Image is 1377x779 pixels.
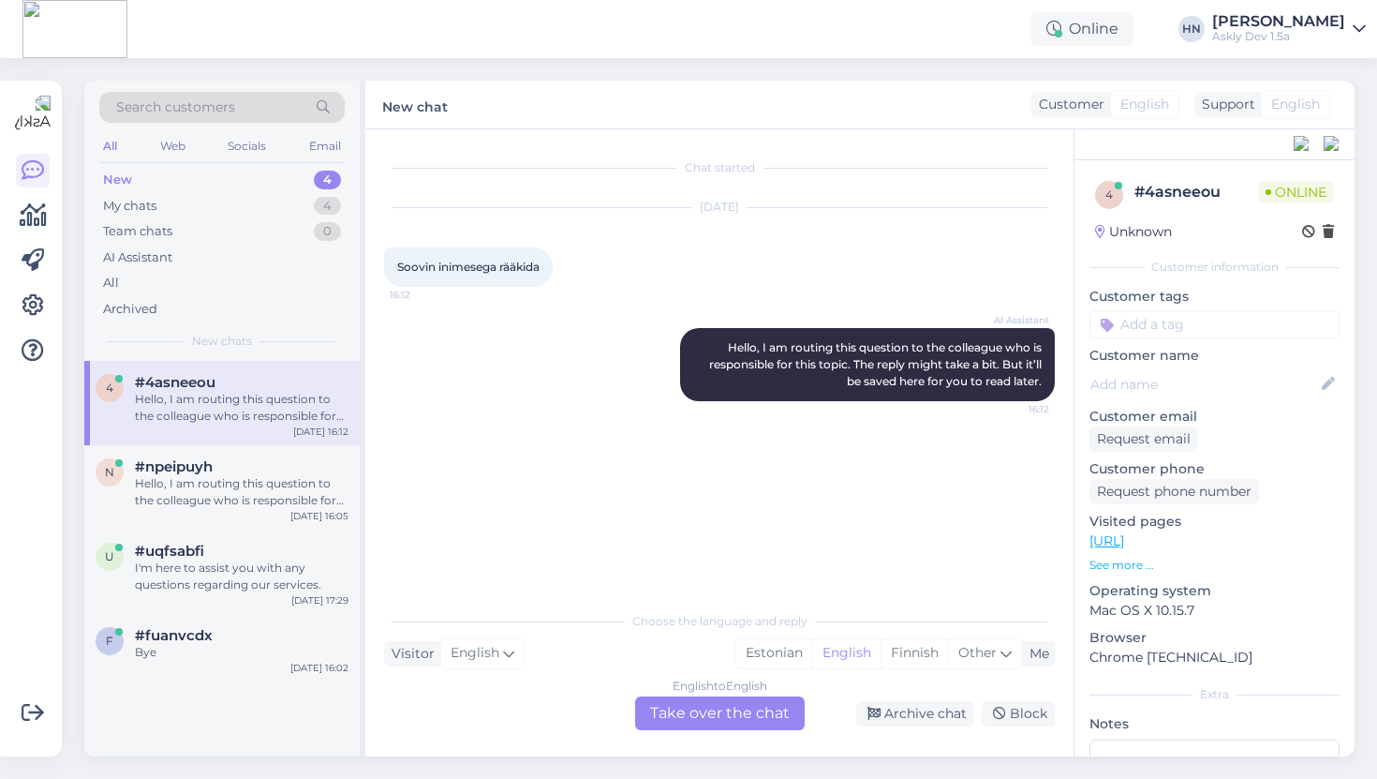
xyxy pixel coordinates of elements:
span: AI Assistant [979,313,1049,327]
p: Customer email [1089,407,1340,427]
div: Support [1194,95,1255,114]
div: [DATE] [384,199,1055,216]
span: #uqfsabfi [135,543,204,560]
div: Unknown [1095,222,1172,242]
span: #4asneeou [135,374,215,391]
input: Add name [1090,374,1318,395]
div: 4 [314,197,341,216]
div: Me [1022,644,1049,664]
span: English [1271,95,1320,114]
div: HN [1178,16,1205,42]
p: See more ... [1089,557,1340,574]
div: [DATE] 16:05 [290,509,348,523]
div: Estonian [736,639,812,667]
div: Customer information [1089,259,1340,276]
span: New chats [192,333,252,350]
div: New [103,171,132,189]
span: n [105,465,114,479]
div: Request phone number [1089,479,1259,504]
div: Chat started [384,159,1055,176]
span: 4 [1105,187,1113,202]
span: 16:12 [390,288,460,302]
div: I'm here to assist you with any questions regarding our services. [135,560,348,593]
p: Browser [1089,628,1340,648]
div: English to English [673,678,767,695]
p: Customer tags [1089,287,1340,307]
div: [PERSON_NAME] [1212,14,1345,29]
div: Block [982,701,1055,727]
div: Customer [1031,95,1104,114]
div: English [812,639,881,667]
div: [DATE] 17:29 [291,593,348,607]
a: [URL] [1089,532,1124,549]
span: f [106,634,113,648]
div: Extra [1089,686,1340,703]
div: Archive chat [856,701,974,727]
p: Visited pages [1089,512,1340,532]
div: AI Assistant [103,248,172,267]
span: Search customers [116,97,235,117]
img: zendesk [1324,136,1340,153]
span: 4 [106,381,113,395]
p: Chrome [TECHNICAL_ID] [1089,648,1340,667]
div: Bye [135,644,348,661]
span: Soovin inimesega rääkida [397,260,540,274]
span: Other [958,644,997,661]
p: Notes [1089,714,1340,734]
span: English [1120,95,1169,114]
img: Askly Logo [15,96,51,131]
div: All [103,274,119,292]
label: New chat [382,92,448,117]
div: 0 [314,222,341,241]
div: Hello, I am routing this question to the colleague who is responsible for this topic. The reply m... [135,391,348,425]
p: Mac OS X 10.15.7 [1089,601,1340,621]
div: Socials [224,134,270,158]
p: Customer phone [1089,459,1340,479]
span: #npeipuyh [135,458,213,475]
div: Askly Dev 1.5a [1212,29,1345,44]
div: Archived [103,300,157,319]
div: All [99,134,121,158]
span: English [451,643,499,664]
span: Hello, I am routing this question to the colleague who is responsible for this topic. The reply m... [709,340,1044,388]
input: Add a tag [1089,310,1340,338]
div: 4 [314,171,341,189]
div: [DATE] 16:02 [290,661,348,675]
span: 16:12 [979,402,1049,416]
p: Customer name [1089,346,1340,366]
div: Web [156,134,189,158]
span: Online [1258,182,1334,202]
img: pd [1294,136,1310,153]
div: Choose the language and reply [384,613,1055,630]
div: Finnish [881,639,948,667]
div: My chats [103,197,156,216]
span: u [105,549,114,563]
div: Online [1031,12,1133,46]
div: Visitor [384,644,435,664]
div: [DATE] 16:12 [293,425,348,439]
span: #fuanvcdx [135,627,213,644]
div: Request email [1089,427,1198,452]
p: Operating system [1089,581,1340,601]
a: [PERSON_NAME]Askly Dev 1.5a [1212,14,1366,44]
div: Team chats [103,222,172,241]
div: Email [305,134,345,158]
div: Take over the chat [635,697,805,730]
div: # 4asneeou [1134,181,1258,203]
div: Hello, I am routing this question to the colleague who is responsible for this topic. The reply m... [135,475,348,509]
